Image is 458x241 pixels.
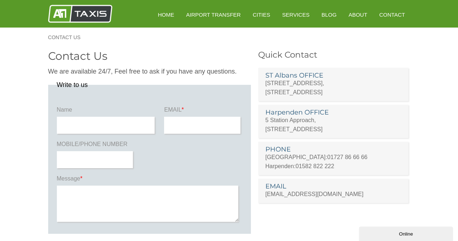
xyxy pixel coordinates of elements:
[48,51,251,62] h2: Contact Us
[265,72,402,79] h3: ST Albans OFFICE
[48,67,251,76] p: We are available 24/7, Feel free to ask if you have any questions.
[265,109,402,116] h3: Harpenden OFFICE
[265,153,402,162] p: [GEOGRAPHIC_DATA]:
[48,5,112,23] img: A1 Taxis
[265,162,402,171] p: Harpenden:
[57,82,88,88] legend: Write to us
[57,106,157,117] label: Name
[265,191,364,197] a: [EMAIL_ADDRESS][DOMAIN_NAME]
[181,6,246,24] a: Airport Transfer
[265,183,402,190] h3: EMAIL
[248,6,275,24] a: Cities
[57,175,242,186] label: Message
[48,35,88,40] a: Contact Us
[265,79,402,97] p: [STREET_ADDRESS], [STREET_ADDRESS]
[265,116,402,134] p: 5 Station Approach, [STREET_ADDRESS]
[164,106,242,117] label: EMAIL
[258,51,410,59] h3: Quick Contact
[316,6,342,24] a: Blog
[57,140,135,151] label: MOBILE/PHONE NUMBER
[359,225,454,241] iframe: chat widget
[374,6,410,24] a: Contact
[153,6,179,24] a: HOME
[343,6,372,24] a: About
[327,154,367,160] a: 01727 86 66 66
[295,163,334,169] a: 01582 822 222
[277,6,315,24] a: Services
[265,146,402,153] h3: PHONE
